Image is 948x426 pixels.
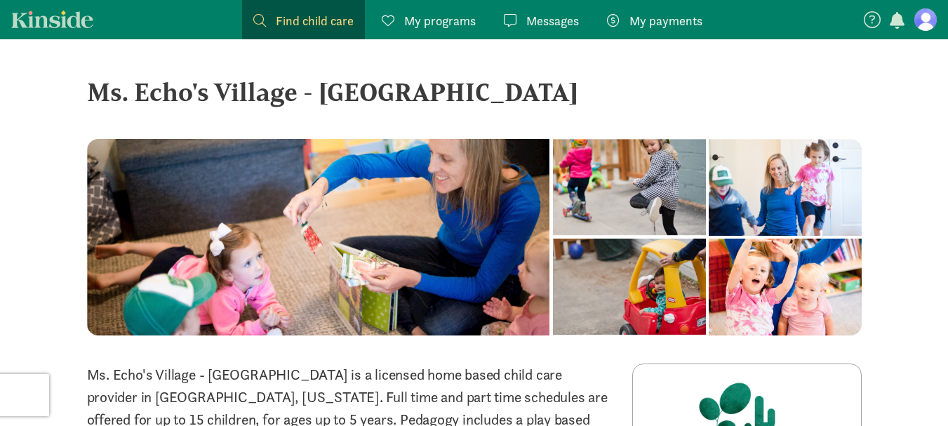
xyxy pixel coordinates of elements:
span: Messages [526,11,579,30]
div: Ms. Echo's Village - [GEOGRAPHIC_DATA] [87,73,862,111]
span: Find child care [276,11,354,30]
a: Kinside [11,11,93,28]
span: My payments [629,11,702,30]
span: My programs [404,11,476,30]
